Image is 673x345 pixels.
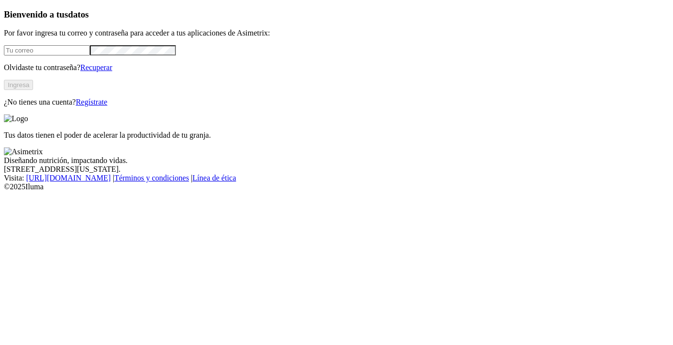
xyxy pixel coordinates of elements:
[192,174,236,182] a: Línea de ética
[76,98,107,106] a: Regístrate
[80,63,112,72] a: Recuperar
[4,98,669,107] p: ¿No tienes una cuenta?
[114,174,189,182] a: Términos y condiciones
[4,165,669,174] div: [STREET_ADDRESS][US_STATE].
[4,174,669,182] div: Visita : | |
[4,182,669,191] div: © 2025 Iluma
[4,9,669,20] h3: Bienvenido a tus
[4,80,33,90] button: Ingresa
[68,9,89,19] span: datos
[4,45,90,55] input: Tu correo
[4,114,28,123] img: Logo
[4,29,669,37] p: Por favor ingresa tu correo y contraseña para acceder a tus aplicaciones de Asimetrix:
[26,174,111,182] a: [URL][DOMAIN_NAME]
[4,147,43,156] img: Asimetrix
[4,156,669,165] div: Diseñando nutrición, impactando vidas.
[4,63,669,72] p: Olvidaste tu contraseña?
[4,131,669,140] p: Tus datos tienen el poder de acelerar la productividad de tu granja.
